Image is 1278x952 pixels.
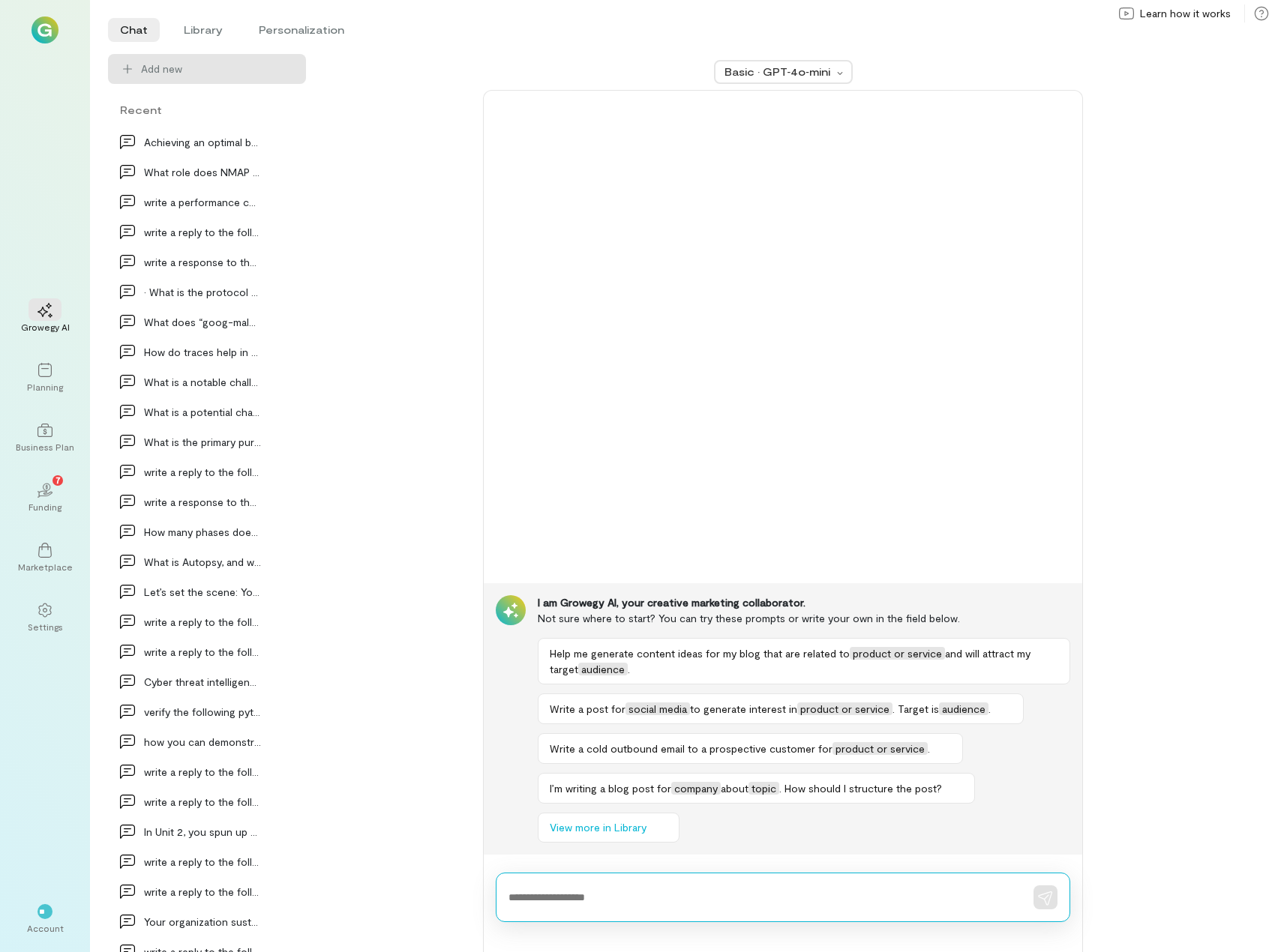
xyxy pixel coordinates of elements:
[628,663,630,675] span: .
[144,884,261,900] div: write a reply to the following to include a fact:…
[144,164,261,180] div: What role does NMAP play in incident response pro…
[892,702,939,715] span: . Target is
[18,531,72,585] a: Marketplace
[18,411,72,465] a: Business Plan
[988,702,991,715] span: .
[144,194,261,210] div: write a performance comments for an ITNC in the N…
[144,464,261,480] div: write a reply to the following to include a fact…
[144,704,261,720] div: verify the following python code: from flask_unsi…
[18,471,72,525] a: Funding
[724,64,832,79] div: Basic · GPT‑4o‑mini
[141,61,294,76] span: Add new
[28,621,63,633] div: Settings
[144,434,261,450] div: What is the primary purpose of chkrootkit and rkh…
[928,742,930,755] span: .
[144,254,261,270] div: write a response to the following to include a fa…
[748,782,779,795] span: topic
[144,404,261,420] div: What is a potential challenge in cloud investigat…
[144,284,261,300] div: • What is the protocol SSDP? Why would it be good…
[28,501,61,513] div: Funding
[144,674,261,690] div: Cyber threat intelligence platforms (TIPs) offer…
[721,782,748,795] span: about
[144,764,261,780] div: write a reply to the following to include a fact…
[550,647,850,660] span: Help me generate content ideas for my blog that are related to
[247,18,356,42] li: Personalization
[578,663,628,675] span: audience
[550,742,832,755] span: Write a cold outbound email to a prospective customer for
[779,782,942,795] span: . How should I structure the post?
[538,773,975,804] button: I’m writing a blog post forcompanyabouttopic. How should I structure the post?
[144,734,261,750] div: how you can demonstrate an exploit using CVE-2023…
[625,702,690,715] span: social media
[144,854,261,870] div: write a reply to the following to include a fact:…
[144,614,261,630] div: write a reply to the following to include a fact…
[144,344,261,360] div: How do traces help in understanding system behavi…
[18,591,72,645] a: Settings
[18,561,73,573] div: Marketplace
[108,18,160,42] li: Chat
[850,647,945,660] span: product or service
[690,702,797,715] span: to generate interest in
[538,595,1070,610] div: I am Growegy AI, your creative marketing collaborator.
[550,702,625,715] span: Write a post for
[832,742,928,755] span: product or service
[538,733,963,764] button: Write a cold outbound email to a prospective customer forproduct or service.
[538,610,1070,626] div: Not sure where to start? You can try these prompts or write your own in the field below.
[18,291,72,345] a: Growegy AI
[144,914,261,930] div: Your organization sustained a network intrusion,…
[671,782,721,795] span: company
[55,473,61,486] span: 7
[27,922,64,934] div: Account
[144,584,261,600] div: Let’s set the scene: You get to complete this sto…
[144,224,261,240] div: write a reply to the following to include a new f…
[144,374,261,390] div: What is a notable challenge associated with cloud…
[144,824,261,840] div: In Unit 2, you spun up a Docker version of Splunk…
[144,134,261,150] div: Achieving an optimal balance between security and…
[797,702,892,715] span: product or service
[939,702,988,715] span: audience
[538,813,679,843] button: View more in Library
[27,381,63,393] div: Planning
[550,782,671,795] span: I’m writing a blog post for
[18,351,72,405] a: Planning
[144,314,261,330] div: What does “goog-malware-shavar” mean inside the T…
[550,820,646,835] span: View more in Library
[1140,6,1231,21] span: Learn how it works
[144,644,261,660] div: write a reply to the following and include a fact…
[16,441,74,453] div: Business Plan
[538,638,1070,684] button: Help me generate content ideas for my blog that are related toproduct or serviceand will attract ...
[538,693,1024,724] button: Write a post forsocial mediato generate interest inproduct or service. Target isaudience.
[21,321,70,333] div: Growegy AI
[144,524,261,540] div: How many phases does the Abstract Digital Forensi…
[144,794,261,810] div: write a reply to the following to include a fact:…
[144,494,261,510] div: write a response to the following to include a fa…
[172,18,235,42] li: Library
[144,554,261,570] div: What is Autopsy, and what is its primary purpose…
[108,102,306,118] div: Recent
